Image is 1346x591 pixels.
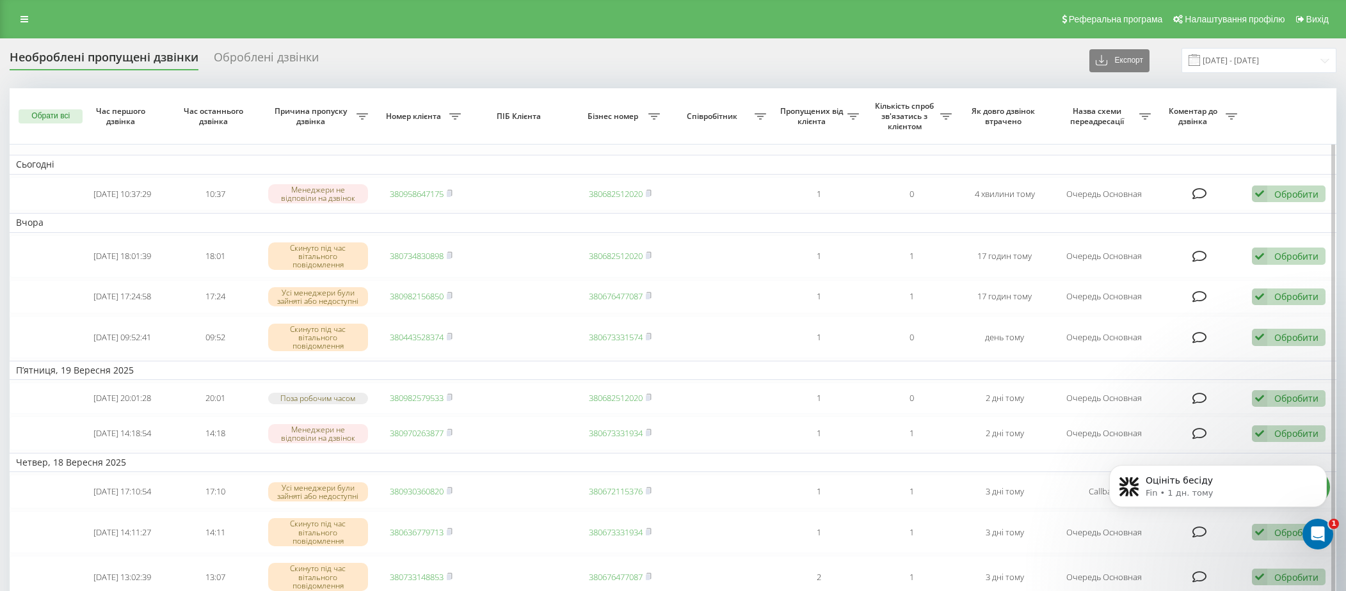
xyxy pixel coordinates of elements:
a: 380676477087 [589,290,643,302]
div: Усі менеджери були зайняті або недоступні [268,287,368,306]
td: 14:18 [169,416,262,450]
button: Обрати всі [19,109,83,123]
td: Сьогодні [10,155,1336,174]
span: Назва схеми переадресації [1057,106,1139,126]
span: 1 [1329,519,1339,529]
div: Обробити [1274,290,1318,303]
div: Менеджери не відповіли на дзвінок [268,424,368,443]
div: Скинуто під час вітального повідомлення [268,518,368,546]
td: [DATE] 10:37:29 [76,177,169,211]
a: 380970263877 [390,427,444,439]
td: 0 [865,382,958,414]
a: 380673331934 [589,526,643,538]
td: 17:24 [169,280,262,314]
td: 1 [865,280,958,314]
iframe: Intercom notifications повідомлення [1090,438,1346,556]
td: Очередь Основная [1051,511,1157,553]
td: [DATE] 14:18:54 [76,416,169,450]
div: Скинуто під час вітального повідомлення [268,242,368,271]
td: Очередь Основная [1051,177,1157,211]
a: 380682512020 [589,250,643,262]
td: 2 дні тому [958,416,1051,450]
span: Вихід [1306,14,1329,24]
div: Обробити [1274,250,1318,262]
td: [DATE] 17:10:54 [76,475,169,508]
td: Очередь Основная [1051,416,1157,450]
a: 380443528374 [390,331,444,343]
td: 1 [773,382,865,414]
div: Необроблені пропущені дзвінки [10,51,198,70]
td: 0 [865,177,958,211]
td: 3 дні тому [958,511,1051,553]
span: Номер клієнта [381,111,449,122]
div: Скинуто під час вітального повідомлення [268,563,368,591]
a: 380982156850 [390,290,444,302]
a: 380676477087 [589,571,643,583]
span: Налаштування профілю [1185,14,1285,24]
a: 380982579533 [390,392,444,404]
td: П’ятниця, 19 Вересня 2025 [10,361,1336,380]
td: 2 дні тому [958,382,1051,414]
button: Експорт [1089,49,1150,72]
td: 14:11 [169,511,262,553]
td: [DATE] 18:01:39 [76,235,169,278]
span: Час останнього дзвінка [179,106,252,126]
td: 17 годин тому [958,280,1051,314]
td: 1 [865,235,958,278]
td: Callback [1051,475,1157,508]
span: Коментар до дзвінка [1164,106,1226,126]
td: Очередь Основная [1051,235,1157,278]
td: 1 [773,177,865,211]
a: 380673331934 [589,427,643,439]
a: 380734830898 [390,250,444,262]
td: 20:01 [169,382,262,414]
td: день тому [958,316,1051,358]
span: Час першого дзвінка [86,106,159,126]
td: 1 [773,511,865,553]
td: 17:10 [169,475,262,508]
span: Як довго дзвінок втрачено [968,106,1041,126]
a: 380682512020 [589,392,643,404]
a: 380682512020 [589,188,643,200]
div: Менеджери не відповіли на дзвінок [268,184,368,203]
div: Обробити [1274,571,1318,583]
a: 380733148853 [390,571,444,583]
span: Причина пропуску дзвінка [268,106,357,126]
span: Реферальна програма [1069,14,1163,24]
a: 380930360820 [390,485,444,497]
span: Пропущених від клієнта [779,106,847,126]
div: Поза робочим часом [268,393,368,404]
td: Вчора [10,213,1336,232]
td: 1 [865,511,958,553]
td: 1 [773,235,865,278]
a: 380672115376 [589,485,643,497]
td: 1 [773,316,865,358]
td: 1 [773,416,865,450]
td: 1 [865,416,958,450]
a: 380673331574 [589,331,643,343]
span: Бізнес номер [580,111,648,122]
div: Усі менеджери були зайняті або недоступні [268,482,368,501]
td: 1 [773,475,865,508]
td: 0 [865,316,958,358]
iframe: Intercom live chat [1302,519,1333,549]
span: Співробітник [673,111,755,122]
td: [DATE] 20:01:28 [76,382,169,414]
div: Обробити [1274,331,1318,343]
td: Очередь Основная [1051,382,1157,414]
span: Кількість спроб зв'язатись з клієнтом [872,101,940,131]
div: Обробити [1274,392,1318,404]
td: [DATE] 09:52:41 [76,316,169,358]
a: 380636779713 [390,526,444,538]
td: [DATE] 17:24:58 [76,280,169,314]
div: Обробити [1274,427,1318,439]
td: 18:01 [169,235,262,278]
td: Очередь Основная [1051,280,1157,314]
td: 10:37 [169,177,262,211]
td: 4 хвилини тому [958,177,1051,211]
div: Обробити [1274,188,1318,200]
div: Оброблені дзвінки [214,51,319,70]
